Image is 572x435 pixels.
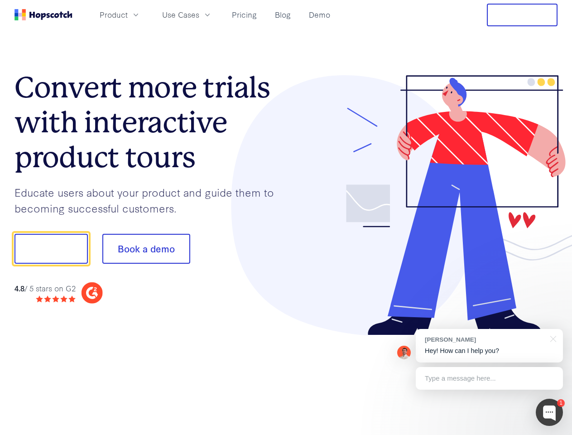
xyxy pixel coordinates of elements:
p: Hey! How can I help you? [425,346,554,356]
img: Mark Spera [397,346,411,359]
div: Type a message here... [416,367,563,390]
p: Educate users about your product and guide them to becoming successful customers. [14,184,286,216]
div: / 5 stars on G2 [14,283,76,294]
a: Pricing [228,7,260,22]
a: Home [14,9,72,20]
div: 1 [557,399,565,407]
a: Blog [271,7,294,22]
strong: 4.8 [14,283,24,293]
h1: Convert more trials with interactive product tours [14,70,286,174]
button: Book a demo [102,234,190,264]
div: [PERSON_NAME] [425,335,545,344]
a: Demo [305,7,334,22]
span: Product [100,9,128,20]
button: Use Cases [157,7,217,22]
span: Use Cases [162,9,199,20]
button: Show me! [14,234,88,264]
button: Product [94,7,146,22]
button: Free Trial [487,4,558,26]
